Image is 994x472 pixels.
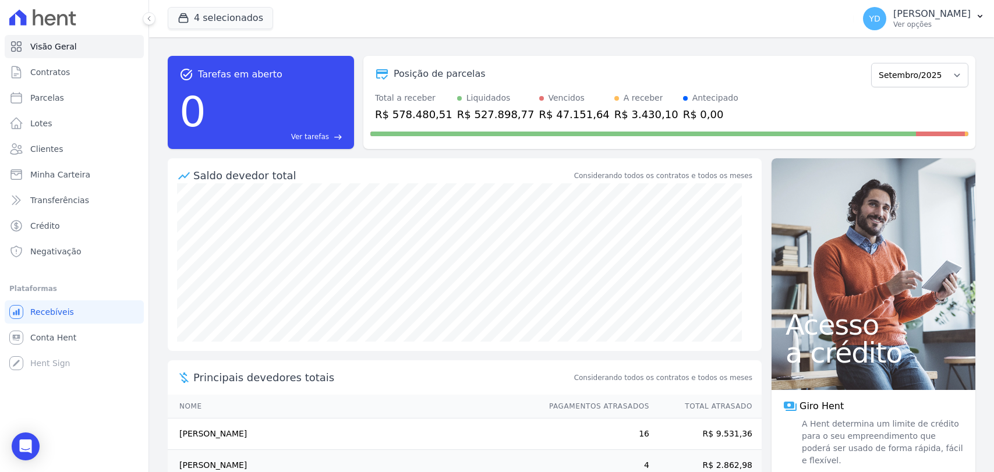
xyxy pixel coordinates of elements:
[692,92,738,104] div: Antecipado
[30,143,63,155] span: Clientes
[5,189,144,212] a: Transferências
[5,112,144,135] a: Lotes
[375,107,452,122] div: R$ 578.480,51
[5,163,144,186] a: Minha Carteira
[30,41,77,52] span: Visão Geral
[30,194,89,206] span: Transferências
[12,432,40,460] div: Open Intercom Messenger
[800,399,844,413] span: Giro Hent
[574,372,752,383] span: Considerando todos os contratos e todos os meses
[394,67,486,81] div: Posição de parcelas
[538,418,650,450] td: 16
[30,66,70,78] span: Contratos
[5,61,144,84] a: Contratos
[5,137,144,161] a: Clientes
[211,132,342,142] a: Ver tarefas east
[291,132,329,142] span: Ver tarefas
[193,168,572,183] div: Saldo devedor total
[786,311,961,339] span: Acesso
[193,370,572,385] span: Principais devedores totais
[5,326,144,349] a: Conta Hent
[800,418,964,467] span: A Hent determina um limite de crédito para o seu empreendimento que poderá ser usado de forma ráp...
[650,395,762,418] th: Total Atrasado
[198,68,282,81] span: Tarefas em aberto
[30,220,60,232] span: Crédito
[168,7,273,29] button: 4 selecionados
[30,306,74,318] span: Recebíveis
[539,107,610,122] div: R$ 47.151,64
[9,282,139,296] div: Plataformas
[168,418,538,450] td: [PERSON_NAME]
[5,300,144,324] a: Recebíveis
[168,395,538,418] th: Nome
[786,339,961,367] span: a crédito
[30,92,64,104] span: Parcelas
[179,81,206,142] div: 0
[375,92,452,104] div: Total a receber
[683,107,738,122] div: R$ 0,00
[5,240,144,263] a: Negativação
[5,35,144,58] a: Visão Geral
[869,15,880,23] span: YD
[466,92,511,104] div: Liquidados
[893,20,971,29] p: Ver opções
[854,2,994,35] button: YD [PERSON_NAME] Ver opções
[30,169,90,180] span: Minha Carteira
[30,246,82,257] span: Negativação
[893,8,971,20] p: [PERSON_NAME]
[574,171,752,181] div: Considerando todos os contratos e todos os meses
[624,92,663,104] div: A receber
[30,118,52,129] span: Lotes
[538,395,650,418] th: Pagamentos Atrasados
[179,68,193,81] span: task_alt
[30,332,76,343] span: Conta Hent
[457,107,535,122] div: R$ 527.898,77
[334,133,342,141] span: east
[614,107,678,122] div: R$ 3.430,10
[650,418,762,450] td: R$ 9.531,36
[5,86,144,109] a: Parcelas
[549,92,585,104] div: Vencidos
[5,214,144,237] a: Crédito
